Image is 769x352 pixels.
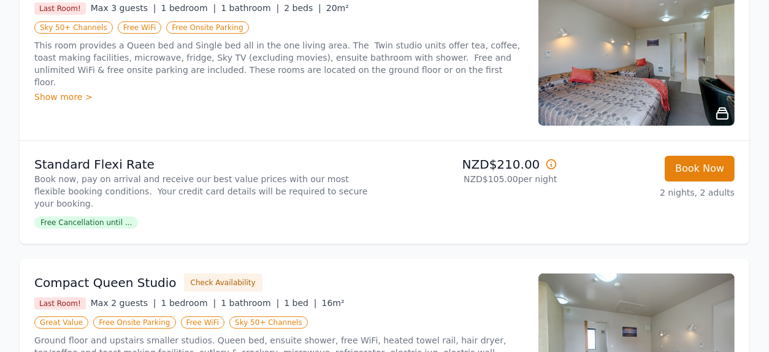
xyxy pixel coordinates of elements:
span: 20m² [326,3,349,13]
p: NZD$105.00 per night [389,173,557,185]
span: Last Room! [34,2,86,15]
button: Book Now [665,156,735,182]
p: Book now, pay on arrival and receive our best value prices with our most flexible booking conditi... [34,173,380,210]
span: 16m² [322,298,345,308]
span: 1 bed | [284,298,316,308]
div: Show more > [34,91,524,103]
span: Free WiFi [181,316,225,329]
p: 2 nights, 2 adults [567,186,735,199]
p: Standard Flexi Rate [34,156,380,173]
span: 1 bathroom | [221,298,279,308]
span: 1 bedroom | [161,298,216,308]
span: Free WiFi [118,21,162,34]
span: Sky 50+ Channels [229,316,308,329]
span: Max 3 guests | [91,3,156,13]
p: NZD$210.00 [389,156,557,173]
span: Sky 50+ Channels [34,21,113,34]
button: Check Availability [184,274,262,292]
span: 1 bedroom | [161,3,216,13]
span: Last Room! [34,297,86,310]
p: This room provides a Queen bed and Single bed all in the one living area. The Twin studio units o... [34,39,524,88]
span: Free Onsite Parking [166,21,248,34]
span: Free Cancellation until ... [34,216,138,229]
span: 1 bathroom | [221,3,279,13]
span: Max 2 guests | [91,298,156,308]
span: Free Onsite Parking [93,316,175,329]
span: Great Value [34,316,88,329]
span: 2 beds | [284,3,321,13]
h3: Compact Queen Studio [34,274,177,291]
